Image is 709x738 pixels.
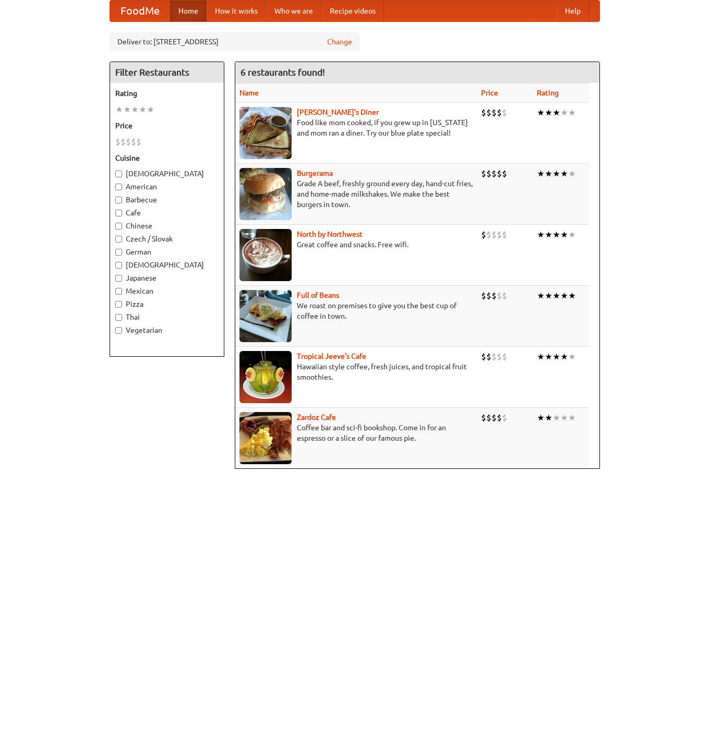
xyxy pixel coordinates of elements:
[537,290,545,301] li: ★
[115,182,219,192] label: American
[239,178,473,210] p: Grade A beef, freshly ground every day, hand-cut fries, and home-made milkshakes. We make the bes...
[239,239,473,250] p: Great coffee and snacks. Free wifi.
[545,168,552,179] li: ★
[502,168,507,179] li: $
[239,422,473,443] p: Coffee bar and sci-fi bookshop. Come in for an espresso or a slice of our famous pie.
[115,325,219,335] label: Vegetarian
[557,1,589,21] a: Help
[486,351,491,362] li: $
[560,351,568,362] li: ★
[502,229,507,240] li: $
[568,351,576,362] li: ★
[239,89,259,97] a: Name
[568,168,576,179] li: ★
[297,169,333,177] a: Burgerama
[545,229,552,240] li: ★
[486,107,491,118] li: $
[537,351,545,362] li: ★
[491,412,497,424] li: $
[115,314,122,321] input: Thai
[297,108,379,116] a: [PERSON_NAME]'s Diner
[239,229,292,281] img: north.jpg
[481,351,486,362] li: $
[239,107,292,159] img: sallys.jpg
[502,351,507,362] li: $
[497,290,502,301] li: $
[170,1,207,21] a: Home
[239,351,292,403] img: jeeves.jpg
[239,290,292,342] img: beans.jpg
[115,273,219,283] label: Japanese
[497,168,502,179] li: $
[481,107,486,118] li: $
[497,412,502,424] li: $
[497,229,502,240] li: $
[552,229,560,240] li: ★
[491,351,497,362] li: $
[115,208,219,218] label: Cafe
[115,223,122,229] input: Chinese
[266,1,321,21] a: Who we are
[502,107,507,118] li: $
[560,290,568,301] li: ★
[481,412,486,424] li: $
[545,412,552,424] li: ★
[115,262,122,269] input: [DEMOGRAPHIC_DATA]
[115,184,122,190] input: American
[568,107,576,118] li: ★
[545,290,552,301] li: ★
[239,300,473,321] p: We roast on premises to give you the best cup of coffee in town.
[207,1,266,21] a: How it works
[147,104,154,115] li: ★
[115,221,219,231] label: Chinese
[136,136,141,148] li: $
[239,361,473,382] p: Hawaiian style coffee, fresh juices, and tropical fruit smoothies.
[537,168,545,179] li: ★
[115,195,219,205] label: Barbecue
[115,168,219,179] label: [DEMOGRAPHIC_DATA]
[297,413,336,421] a: Zardoz Cafe
[115,301,122,308] input: Pizza
[486,168,491,179] li: $
[126,136,131,148] li: $
[115,197,122,203] input: Barbecue
[545,107,552,118] li: ★
[327,37,352,47] a: Change
[486,412,491,424] li: $
[115,88,219,99] h5: Rating
[115,136,121,148] li: $
[552,351,560,362] li: ★
[110,62,224,83] h4: Filter Restaurants
[297,291,339,299] a: Full of Beans
[537,89,559,97] a: Rating
[560,107,568,118] li: ★
[552,412,560,424] li: ★
[568,290,576,301] li: ★
[481,229,486,240] li: $
[486,229,491,240] li: $
[131,136,136,148] li: $
[297,352,366,360] a: Tropical Jeeve's Cafe
[239,168,292,220] img: burgerama.jpg
[115,327,122,334] input: Vegetarian
[321,1,384,21] a: Recipe videos
[131,104,139,115] li: ★
[537,229,545,240] li: ★
[497,351,502,362] li: $
[115,120,219,131] h5: Price
[239,412,292,464] img: zardoz.jpg
[115,288,122,295] input: Mexican
[121,136,126,148] li: $
[552,290,560,301] li: ★
[481,168,486,179] li: $
[552,107,560,118] li: ★
[481,89,498,97] a: Price
[491,290,497,301] li: $
[115,210,122,216] input: Cafe
[241,67,325,77] ng-pluralize: 6 restaurants found!
[486,290,491,301] li: $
